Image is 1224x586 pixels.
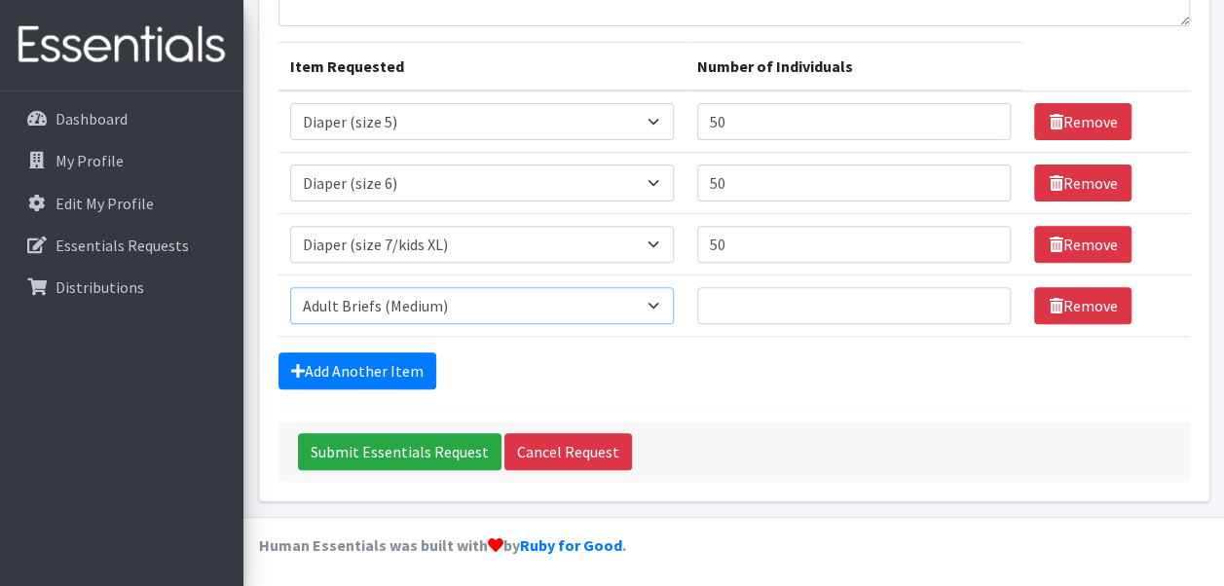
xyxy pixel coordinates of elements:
a: Distributions [8,268,236,307]
th: Item Requested [278,43,686,92]
a: Ruby for Good [520,535,622,555]
p: My Profile [56,151,124,170]
a: My Profile [8,141,236,180]
a: Cancel Request [504,433,632,470]
a: Remove [1034,287,1131,324]
th: Number of Individuals [686,43,1023,92]
p: Edit My Profile [56,194,154,213]
a: Edit My Profile [8,184,236,223]
a: Essentials Requests [8,226,236,265]
a: Add Another Item [278,352,436,389]
p: Distributions [56,277,144,297]
p: Dashboard [56,109,128,128]
a: Remove [1034,103,1131,140]
img: HumanEssentials [8,13,236,78]
a: Dashboard [8,99,236,138]
a: Remove [1034,226,1131,263]
strong: Human Essentials was built with by . [259,535,626,555]
p: Essentials Requests [56,236,189,255]
input: Submit Essentials Request [298,433,501,470]
a: Remove [1034,165,1131,201]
